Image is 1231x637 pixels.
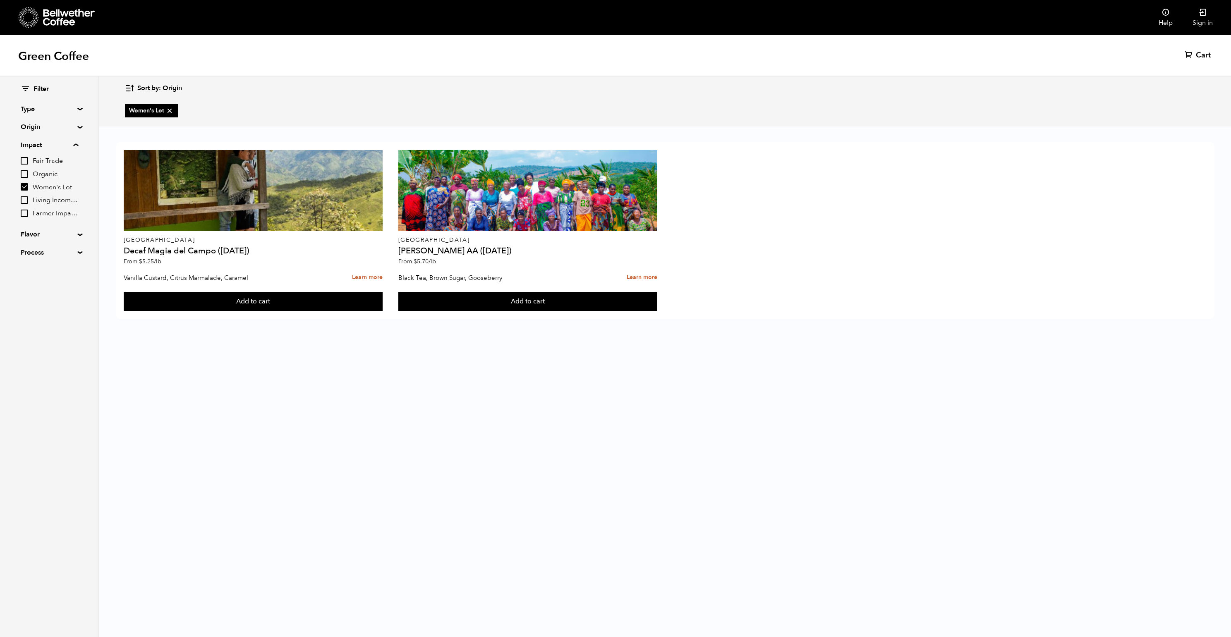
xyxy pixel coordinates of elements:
button: Add to cart [124,292,383,311]
span: Women's Lot [129,107,174,115]
button: Add to cart [398,292,658,311]
span: Organic [33,170,78,179]
p: [GEOGRAPHIC_DATA] [124,237,383,243]
span: From [124,258,161,265]
summary: Impact [21,140,78,150]
a: Learn more [352,269,383,286]
summary: Origin [21,122,78,132]
summary: Flavor [21,229,78,239]
p: Vanilla Custard, Citrus Marmalade, Caramel [124,272,300,284]
bdi: 5.70 [414,258,436,265]
bdi: 5.25 [139,258,161,265]
span: Women's Lot [33,183,78,192]
p: [GEOGRAPHIC_DATA] [398,237,658,243]
input: Organic [21,170,28,178]
h1: Green Coffee [18,49,89,64]
span: Farmer Impact Fund [33,209,78,218]
span: $ [414,258,417,265]
span: /lb [154,258,161,265]
span: Cart [1196,50,1211,60]
button: Sort by: Origin [125,79,182,98]
input: Women's Lot [21,183,28,191]
summary: Type [21,104,78,114]
span: /lb [429,258,436,265]
h4: [PERSON_NAME] AA ([DATE]) [398,247,658,255]
h4: Decaf Magia del Campo ([DATE]) [124,247,383,255]
input: Farmer Impact Fund [21,210,28,217]
p: Black Tea, Brown Sugar, Gooseberry [398,272,575,284]
summary: Process [21,248,78,258]
span: From [398,258,436,265]
input: Fair Trade [21,157,28,165]
span: Filter [34,85,49,94]
a: Learn more [627,269,657,286]
span: Sort by: Origin [137,84,182,93]
span: Fair Trade [33,157,78,166]
input: Living Income Pricing [21,196,28,204]
span: Living Income Pricing [33,196,78,205]
span: $ [139,258,142,265]
a: Cart [1185,50,1213,60]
